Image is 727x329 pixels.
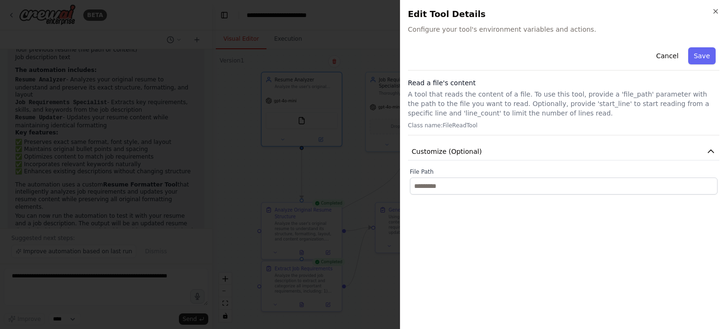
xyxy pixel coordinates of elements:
button: Save [688,47,716,64]
span: Configure your tool's environment variables and actions. [408,25,719,34]
h2: Edit Tool Details [408,8,719,21]
button: Customize (Optional) [408,143,719,160]
label: File Path [410,168,718,176]
p: A tool that reads the content of a file. To use this tool, provide a 'file_path' parameter with t... [408,89,719,118]
p: Class name: FileReadTool [408,122,719,129]
span: Customize (Optional) [412,147,482,156]
h3: Read a file's content [408,78,719,88]
button: Cancel [650,47,684,64]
